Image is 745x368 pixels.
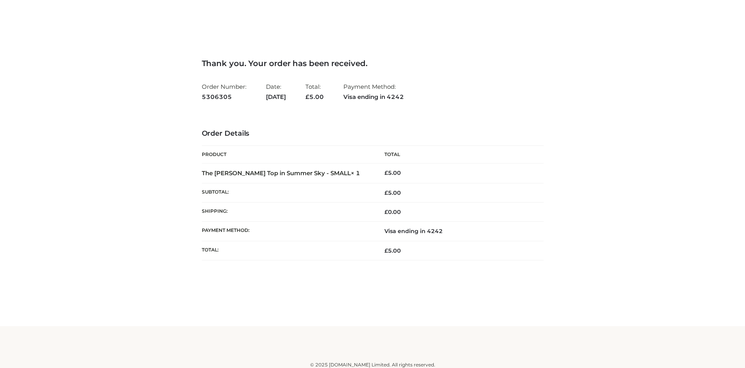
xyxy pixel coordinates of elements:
th: Subtotal: [202,183,373,202]
span: 5.00 [384,247,401,254]
h3: Thank you. Your order has been received. [202,59,544,68]
span: £ [384,169,388,176]
span: 5.00 [305,93,324,101]
span: £ [384,208,388,215]
th: Total: [202,241,373,260]
th: Product [202,146,373,163]
li: Order Number: [202,80,246,104]
strong: The [PERSON_NAME] Top in Summer Sky - SMALL [202,169,360,177]
bdi: 0.00 [384,208,401,215]
span: £ [384,247,388,254]
th: Payment method: [202,222,373,241]
span: £ [384,189,388,196]
bdi: 5.00 [384,169,401,176]
strong: × 1 [351,169,360,177]
strong: [DATE] [266,92,286,102]
th: Total [373,146,544,163]
strong: 5306305 [202,92,246,102]
span: 5.00 [384,189,401,196]
li: Payment Method: [343,80,404,104]
span: £ [305,93,309,101]
li: Date: [266,80,286,104]
th: Shipping: [202,203,373,222]
h3: Order Details [202,129,544,138]
td: Visa ending in 4242 [373,222,544,241]
li: Total: [305,80,324,104]
strong: Visa ending in 4242 [343,92,404,102]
